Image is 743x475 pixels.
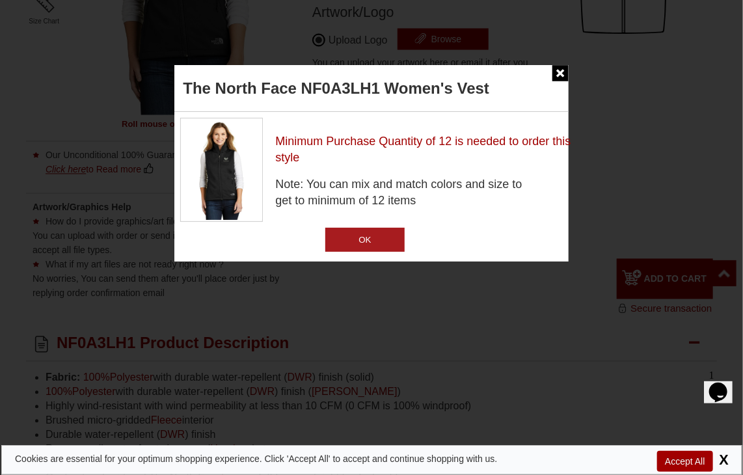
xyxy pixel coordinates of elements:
[552,65,569,81] img: anb_icon_cross.png
[15,452,498,465] div: Cookies are essential for your optimum shopping experience. Click 'Accept All' to accept and cont...
[181,118,262,220] img: the-north-face_NF0A3LH1_tnf-black.webp
[183,79,489,97] span: The North Face NF0A3LH1 Women's Vest
[657,451,712,472] span: Accept All
[275,133,574,166] span: Minimum Purchase Quantity of 12 is needed to order this style
[716,452,729,468] span: X
[5,5,83,88] span: Welcome to [DOMAIN_NAME]! Need help? Simply reply to this message and we are ready to assist you.
[5,5,64,88] div: Welcome to [DOMAIN_NAME]!Need help? Simply reply to this message and we are ready to assist you.
[275,176,535,209] span: Note: You can mix and match colors and size to get to minimum of 12 items
[325,228,404,252] input: OK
